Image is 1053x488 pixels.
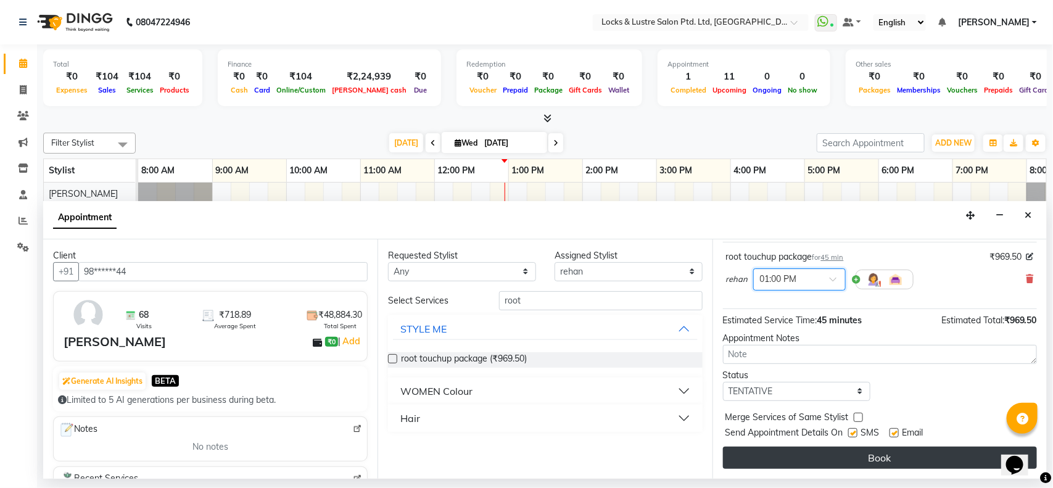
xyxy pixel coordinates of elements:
[944,70,981,84] div: ₹0
[555,249,703,262] div: Assigned Stylist
[805,162,844,180] a: 5:00 PM
[59,373,146,390] button: Generate AI Insights
[338,334,362,349] span: |
[435,162,479,180] a: 12:00 PM
[509,162,548,180] a: 1:00 PM
[1019,206,1037,225] button: Close
[251,70,273,84] div: ₹0
[894,70,944,84] div: ₹0
[723,369,871,382] div: Status
[749,86,785,94] span: Ongoing
[723,332,1037,345] div: Appointment Notes
[228,70,251,84] div: ₹0
[400,321,447,336] div: STYLE ME
[157,86,192,94] span: Products
[583,162,622,180] a: 2:00 PM
[329,70,410,84] div: ₹2,24,939
[500,70,531,84] div: ₹0
[981,86,1016,94] span: Prepaids
[466,70,500,84] div: ₹0
[725,426,843,442] span: Send Appointment Details On
[152,375,179,387] span: BETA
[157,70,192,84] div: ₹0
[958,16,1030,29] span: [PERSON_NAME]
[785,70,820,84] div: 0
[53,86,91,94] span: Expenses
[123,86,157,94] span: Services
[324,321,357,331] span: Total Spent
[531,70,566,84] div: ₹0
[361,162,405,180] a: 11:00 AM
[667,86,709,94] span: Completed
[667,59,820,70] div: Appointment
[228,59,431,70] div: Finance
[731,162,770,180] a: 4:00 PM
[251,86,273,94] span: Card
[812,253,844,262] small: for
[785,86,820,94] span: No show
[53,207,117,229] span: Appointment
[709,70,749,84] div: 11
[866,272,881,287] img: Hairdresser.png
[53,59,192,70] div: Total
[70,297,106,333] img: avatar
[935,138,972,147] span: ADD NEW
[401,352,527,368] span: root touchup package (₹969.50)
[888,272,903,287] img: Interior.png
[53,249,368,262] div: Client
[481,134,542,152] input: 2025-10-01
[856,70,894,84] div: ₹0
[393,407,697,429] button: Hair
[531,86,566,94] span: Package
[944,86,981,94] span: Vouchers
[123,70,157,84] div: ₹104
[566,86,605,94] span: Gift Cards
[53,70,91,84] div: ₹0
[59,472,138,487] span: Recent Services
[139,308,149,321] span: 68
[1004,315,1037,326] span: ₹969.50
[411,86,430,94] span: Due
[318,308,362,321] span: ₹48,884.30
[726,273,748,286] span: rehan
[273,70,329,84] div: ₹104
[228,86,251,94] span: Cash
[605,86,632,94] span: Wallet
[817,315,862,326] span: 45 minutes
[667,70,709,84] div: 1
[410,70,431,84] div: ₹0
[981,70,1016,84] div: ₹0
[59,422,97,438] span: Notes
[657,162,696,180] a: 3:00 PM
[393,318,697,340] button: STYLE ME
[393,380,697,402] button: WOMEN Colour
[466,59,632,70] div: Redemption
[192,440,228,453] span: No notes
[400,411,420,426] div: Hair
[879,162,918,180] a: 6:00 PM
[138,162,178,180] a: 8:00 AM
[821,253,844,262] span: 45 min
[389,133,423,152] span: [DATE]
[902,426,923,442] span: Email
[95,86,119,94] span: Sales
[51,138,94,147] span: Filter Stylist
[941,315,1004,326] span: Estimated Total:
[894,86,944,94] span: Memberships
[932,134,975,152] button: ADD NEW
[1026,253,1034,260] i: Edit price
[31,5,116,39] img: logo
[214,321,256,331] span: Average Spent
[605,70,632,84] div: ₹0
[856,86,894,94] span: Packages
[989,250,1022,263] span: ₹969.50
[325,337,338,347] span: ₹0
[726,250,844,263] div: root touchup package
[709,86,749,94] span: Upcoming
[136,321,152,331] span: Visits
[499,291,703,310] input: Search by service name
[452,138,481,147] span: Wed
[379,294,490,307] div: Select Services
[817,133,925,152] input: Search Appointment
[329,86,410,94] span: [PERSON_NAME] cash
